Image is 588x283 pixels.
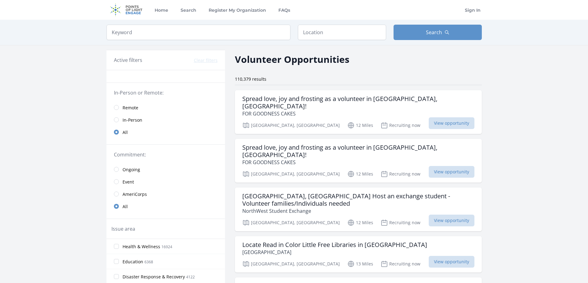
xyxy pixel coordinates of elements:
[242,207,474,215] p: NorthWest Student Exchange
[394,25,482,40] button: Search
[194,57,218,63] button: Clear filters
[242,249,427,256] p: [GEOGRAPHIC_DATA]
[114,274,119,279] input: Disaster Response & Recovery 4122
[106,163,225,176] a: Ongoing
[429,256,474,268] span: View opportunity
[235,52,349,66] h2: Volunteer Opportunities
[106,25,290,40] input: Keyword
[123,117,142,123] span: In-Person
[123,179,134,185] span: Event
[123,274,185,280] span: Disaster Response & Recovery
[235,90,482,134] a: Spread love, joy and frosting as a volunteer in [GEOGRAPHIC_DATA], [GEOGRAPHIC_DATA]! FOR GOODNES...
[114,244,119,249] input: Health & Wellness 16924
[426,29,442,36] span: Search
[242,144,474,159] h3: Spread love, joy and frosting as a volunteer in [GEOGRAPHIC_DATA], [GEOGRAPHIC_DATA]!
[347,219,373,226] p: 12 Miles
[347,260,373,268] p: 13 Miles
[235,76,266,82] span: 110,379 results
[242,110,474,117] p: FOR GOODNESS CAKES
[114,89,218,96] legend: In-Person or Remote:
[242,192,474,207] h3: [GEOGRAPHIC_DATA], [GEOGRAPHIC_DATA] Host an exchange student - Volunteer families/Individuals ne...
[381,260,420,268] p: Recruiting now
[106,200,225,212] a: All
[123,105,138,111] span: Remote
[429,166,474,178] span: View opportunity
[242,159,474,166] p: FOR GOODNESS CAKES
[381,219,420,226] p: Recruiting now
[123,129,128,135] span: All
[242,95,474,110] h3: Spread love, joy and frosting as a volunteer in [GEOGRAPHIC_DATA], [GEOGRAPHIC_DATA]!
[123,204,128,210] span: All
[123,167,140,173] span: Ongoing
[347,122,373,129] p: 12 Miles
[106,101,225,114] a: Remote
[429,215,474,226] span: View opportunity
[186,274,195,280] span: 4122
[123,259,143,265] span: Education
[242,170,340,178] p: [GEOGRAPHIC_DATA], [GEOGRAPHIC_DATA]
[242,219,340,226] p: [GEOGRAPHIC_DATA], [GEOGRAPHIC_DATA]
[114,259,119,264] input: Education 6368
[161,244,172,249] span: 16924
[235,188,482,231] a: [GEOGRAPHIC_DATA], [GEOGRAPHIC_DATA] Host an exchange student - Volunteer families/Individuals ne...
[106,114,225,126] a: In-Person
[381,122,420,129] p: Recruiting now
[106,126,225,138] a: All
[381,170,420,178] p: Recruiting now
[114,56,142,64] h3: Active filters
[242,241,427,249] h3: Locate Read in Color Little Free Libraries in [GEOGRAPHIC_DATA]
[235,139,482,183] a: Spread love, joy and frosting as a volunteer in [GEOGRAPHIC_DATA], [GEOGRAPHIC_DATA]! FOR GOODNES...
[235,236,482,273] a: Locate Read in Color Little Free Libraries in [GEOGRAPHIC_DATA] [GEOGRAPHIC_DATA] [GEOGRAPHIC_DAT...
[242,260,340,268] p: [GEOGRAPHIC_DATA], [GEOGRAPHIC_DATA]
[242,122,340,129] p: [GEOGRAPHIC_DATA], [GEOGRAPHIC_DATA]
[298,25,386,40] input: Location
[123,244,160,250] span: Health & Wellness
[123,191,147,197] span: AmeriCorps
[114,151,218,158] legend: Commitment:
[106,176,225,188] a: Event
[111,225,135,232] legend: Issue area
[144,259,153,265] span: 6368
[429,117,474,129] span: View opportunity
[106,188,225,200] a: AmeriCorps
[347,170,373,178] p: 12 Miles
